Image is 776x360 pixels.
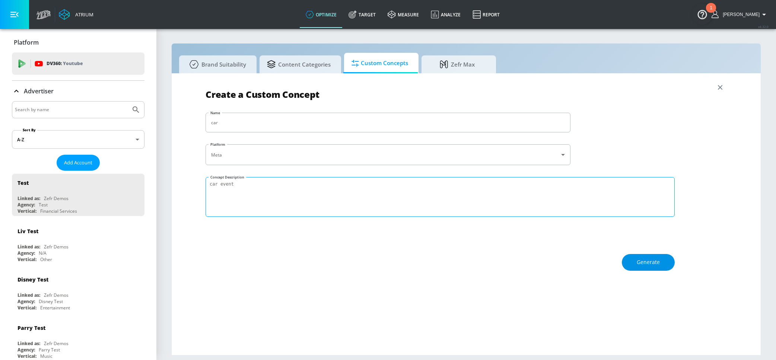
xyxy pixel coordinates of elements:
div: Linked as: [18,340,40,347]
label: Concept Description [209,176,246,179]
a: measure [382,1,425,28]
div: Linked as: [18,244,40,250]
label: Sort By [21,128,37,132]
div: Financial Services [40,208,77,214]
p: Youtube [63,60,83,67]
span: Brand Suitability [187,55,246,73]
div: Music [40,353,53,359]
div: Atrium [72,11,93,18]
a: Report [467,1,506,28]
div: Agency: [18,347,35,353]
p: Platform [14,38,39,46]
div: Disney TestLinked as:Zefr DemosAgency:Disney TestVertical:Entertainment [12,270,144,313]
div: Liv Test [18,228,38,235]
div: Disney Test [18,276,48,283]
p: Advertiser [24,87,54,95]
label: Name [209,111,222,115]
button: Open Resource Center, 1 new notification [692,4,713,25]
div: Test [18,179,29,186]
div: Disney Test [39,298,63,305]
div: Agency: [18,298,35,305]
div: A-Z [12,130,144,149]
a: Analyze [425,1,467,28]
span: login as: javier.armendariz@zefr.com [720,12,760,17]
button: Generate [622,254,675,271]
div: TestLinked as:Zefr DemosAgency:TestVertical:Financial Services [12,174,144,216]
div: Liv TestLinked as:Zefr DemosAgency:N/AVertical:Other [12,222,144,264]
div: Parry Test [39,347,60,353]
input: Enter a title [206,113,570,132]
textarea: car event [206,177,675,217]
span: v 4.32.0 [758,25,769,29]
a: Target [343,1,382,28]
span: Generate [637,258,660,267]
div: Vertical: [18,305,36,311]
button: Add Account [57,155,100,171]
div: Zefr Demos [44,292,69,298]
button: [PERSON_NAME] [712,10,769,19]
div: Vertical: [18,208,36,214]
h1: Create a Custom Concept [206,88,727,101]
div: Vertical: [18,256,36,263]
div: Zefr Demos [44,244,69,250]
div: Linked as: [18,292,40,298]
div: Zefr Demos [44,340,69,347]
div: Zefr Demos [44,195,69,202]
span: Content Categories [267,55,331,73]
div: DV360: Youtube [12,52,144,75]
label: Platform [209,143,227,146]
input: Search by name [15,105,128,115]
div: Platform [12,32,144,53]
div: Linked as: [18,195,40,202]
div: Parry Test [18,324,45,331]
p: DV360: [47,60,83,68]
span: Custom Concepts [352,54,408,72]
div: Agency: [18,250,35,256]
div: Test [39,202,48,208]
a: Atrium [59,9,93,20]
div: Other [40,256,52,263]
div: 1 [710,8,712,17]
span: Zefr Max [429,55,486,73]
div: Advertiser [12,81,144,102]
div: N/A [39,250,47,256]
div: Vertical: [18,353,36,359]
div: Entertainment [40,305,70,311]
span: Add Account [64,158,92,167]
a: optimize [300,1,343,28]
div: Agency: [18,202,35,208]
div: Meta [206,145,570,165]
